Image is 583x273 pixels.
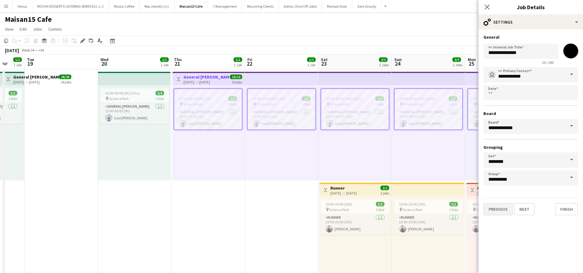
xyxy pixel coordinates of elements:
[100,103,169,124] app-card-role: General [PERSON_NAME]1/115:00-00:00 (9h)Gad [PERSON_NAME]
[307,63,315,67] div: 1 Job
[476,207,496,212] span: Science Park
[321,214,389,235] app-card-role: Runner1/110:00-20:00 (10h)[PERSON_NAME]
[376,207,384,212] span: 1 Role
[109,0,140,12] button: Masra Coffee
[394,88,463,130] app-job-card: 10:00-00:00 (14h) (Mon)1/1 Science Park1 RoleGeneral [PERSON_NAME]1/110:00-00:00 (14h)Gad [PERSON...
[100,88,169,124] app-job-card: 15:00-00:00 (9h) (Thu)1/1 Science Park1 RoleGeneral [PERSON_NAME]1/115:00-00:00 (9h)Gad [PERSON_N...
[32,0,109,12] button: MOCHI DESSERTS CATERING SERVICES L.L.C
[452,57,461,62] span: 2/2
[307,57,316,62] span: 1/1
[479,3,583,11] h3: Job Details
[483,203,513,215] button: Previous
[26,60,34,67] span: 19
[105,91,140,95] span: 15:00-00:00 (9h) (Thu)
[483,144,578,150] h3: Grouping
[5,26,14,32] span: View
[394,199,463,235] app-job-card: 10:00-20:00 (10h)1/1 Science Park1 RoleRunner1/110:00-20:00 (10h)[PERSON_NAME]
[246,60,252,67] span: 22
[9,91,17,95] span: 1/1
[321,88,389,130] div: 10:00-00:00 (14h) (Sun)1/1 Science Park1 RoleGeneral [PERSON_NAME]1/110:00-00:00 (14h)Gad [PERSON...
[160,57,169,62] span: 1/1
[33,26,42,32] span: Jobs
[20,48,36,52] span: Week 34
[232,79,242,84] div: 10 jobs
[326,96,362,101] span: 10:00-00:00 (14h) (Sun)
[320,60,328,67] span: 23
[467,199,536,235] app-job-card: 10:00-20:00 (10h)1/1 Science Park1 RoleRunner1/110:00-20:00 (10h)[PERSON_NAME]
[473,96,507,101] span: 15:00-00:00 (9h) (Tue)
[537,60,558,65] span: 15 / 140
[449,202,458,206] span: 1/1
[179,96,211,101] span: 15:00-00:00 (9h) (Fri)
[394,57,402,62] span: Sun
[279,0,322,12] button: Adhoc (One Off Jobs)
[483,111,578,116] h3: Board
[449,207,458,212] span: 1 Role
[321,57,328,62] span: Sat
[555,203,578,215] button: Finish
[479,15,583,29] div: Settings
[48,26,62,32] span: Comms
[477,102,497,106] span: Science Park
[247,88,316,130] app-job-card: 15:00-00:00 (9h) (Sat)1/1 Science Park1 RoleGeneral [PERSON_NAME]1/115:00-00:00 (9h)Gad [PERSON_N...
[13,74,59,80] h3: General [PERSON_NAME]
[8,96,17,101] span: 1 Role
[330,191,357,195] div: [DATE] → [DATE]
[208,0,242,12] button: 7 Management
[140,0,175,12] button: Rep Jewelry LLC
[329,207,349,212] span: Science Park
[155,96,164,101] span: 1 Role
[467,88,536,130] app-job-card: 15:00-00:00 (9h) (Tue)1/1 Science Park1 RoleGeneral [PERSON_NAME]1/115:00-00:00 (9h)Gad [PERSON_N...
[330,185,357,191] h3: Runner
[183,74,229,80] h3: General [PERSON_NAME]
[174,109,242,129] app-card-role: General [PERSON_NAME]1/115:00-00:00 (9h)Gad [PERSON_NAME]
[302,96,310,101] span: 1/1
[13,57,22,62] span: 1/1
[380,186,389,190] span: 2/2
[174,57,182,62] span: Thu
[20,26,27,32] span: Edit
[449,96,457,101] span: 1/1
[5,47,19,53] div: [DATE]
[38,48,44,52] div: +04
[394,214,463,235] app-card-role: Runner1/110:00-20:00 (10h)[PERSON_NAME]
[234,63,242,67] div: 1 Job
[109,96,129,101] span: Science Park
[468,57,476,62] span: Mon
[321,199,389,235] div: 10:00-20:00 (10h)1/1 Science Park1 RoleRunner1/110:00-20:00 (10h)[PERSON_NAME]
[301,102,310,106] span: 1 Role
[395,109,462,129] app-card-role: General [PERSON_NAME]1/110:00-00:00 (14h)Gad [PERSON_NAME]
[30,25,45,33] a: Jobs
[379,57,388,62] span: 2/2
[230,75,242,79] span: 10/10
[403,207,423,212] span: Science Park
[61,79,71,84] div: 26 jobs
[174,88,242,130] div: 15:00-00:00 (9h) (Fri)1/1 Science Park1 RoleGeneral [PERSON_NAME]1/115:00-00:00 (9h)Gad [PERSON_N...
[322,0,352,12] button: Maroon Door
[253,96,286,101] span: 15:00-00:00 (9h) (Sat)
[404,102,423,106] span: Science Park
[325,202,352,206] span: 10:00-20:00 (10h)
[477,185,504,191] h3: Runner
[448,102,457,106] span: 1 Role
[13,80,59,84] div: [DATE] → [DATE]
[228,96,237,101] span: 1/1
[173,60,182,67] span: 21
[376,202,384,206] span: 1/1
[13,0,32,12] button: Venus
[321,109,389,129] app-card-role: General [PERSON_NAME]1/110:00-00:00 (14h)Gad [PERSON_NAME]
[375,96,384,101] span: 1/1
[46,25,65,33] a: Comms
[2,25,16,33] a: View
[100,57,108,62] span: Wed
[472,202,499,206] span: 10:00-20:00 (10h)
[234,57,242,62] span: 1/1
[175,0,208,12] button: Maisan15 Cafe
[467,60,476,67] span: 25
[477,191,504,195] div: [DATE] → [DATE]
[27,57,34,62] span: Tue
[183,102,203,106] span: Science Park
